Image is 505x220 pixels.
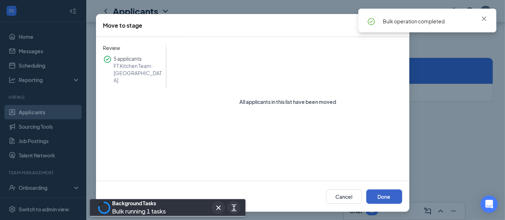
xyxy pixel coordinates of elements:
span: Review [103,44,166,51]
svg: Cross [480,14,488,23]
svg: ArrowsExpand [230,203,238,212]
span: Bulk running 1 tasks [112,207,166,215]
p: FT Kitchen Team · [GEOGRAPHIC_DATA] [114,62,162,84]
span: Bulk operation completed [383,18,445,24]
div: Open Intercom Messenger [481,196,498,213]
div: Move to stage [103,22,143,29]
p: 5 applicants [114,55,162,62]
svg: CheckmarkCircle [367,17,376,26]
svg: Cross [214,203,223,212]
button: Cancel [326,189,362,204]
svg: CheckmarkCircle [103,55,112,64]
button: Done [366,189,402,204]
div: Background Tasks [112,200,166,207]
p: All applicants in this list have been moved [239,98,336,105]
